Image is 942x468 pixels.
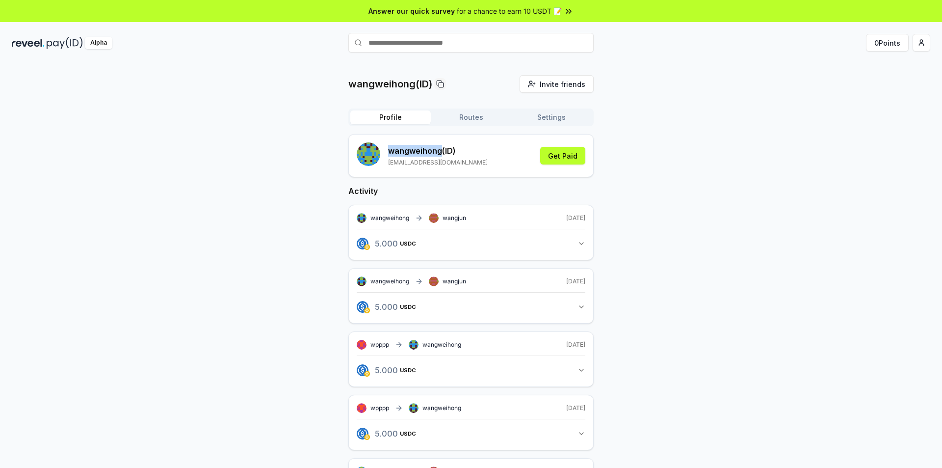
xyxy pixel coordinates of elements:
[370,277,409,285] span: wangweihong
[566,214,585,222] span: [DATE]
[540,147,585,165] button: Get Paid
[364,434,370,440] img: logo.png
[357,428,368,440] img: logo.png
[400,431,416,437] span: USDC
[443,214,466,222] span: wangjun
[443,277,466,285] span: wangjun
[357,235,585,252] button: 5.000USDC
[566,277,585,285] span: [DATE]
[348,77,432,91] p: wangweihong(ID)
[370,341,389,349] span: wpppp
[400,241,416,247] span: USDC
[364,307,370,313] img: logo.png
[400,304,416,310] span: USDC
[566,404,585,412] span: [DATE]
[357,364,368,376] img: logo.png
[364,371,370,377] img: logo.png
[520,75,594,93] button: Invite friends
[511,110,592,124] button: Settings
[368,6,455,16] span: Answer our quick survey
[422,404,461,412] span: wangweihong
[350,110,431,124] button: Profile
[357,425,585,442] button: 5.000USDC
[85,37,112,49] div: Alpha
[357,301,368,313] img: logo.png
[364,244,370,250] img: logo.png
[866,34,909,52] button: 0Points
[422,341,461,349] span: wangweihong
[47,37,83,49] img: pay_id
[566,341,585,349] span: [DATE]
[388,145,488,157] p: wangweihong (ID)
[12,37,45,49] img: reveel_dark
[370,214,409,222] span: wangweihong
[400,367,416,373] span: USDC
[357,362,585,379] button: 5.000USDC
[357,238,368,249] img: logo.png
[348,185,594,197] h2: Activity
[370,404,389,412] span: wpppp
[431,110,511,124] button: Routes
[357,299,585,315] button: 5.000USDC
[388,159,488,166] p: [EMAIL_ADDRESS][DOMAIN_NAME]
[457,6,562,16] span: for a chance to earn 10 USDT 📝
[540,79,585,89] span: Invite friends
